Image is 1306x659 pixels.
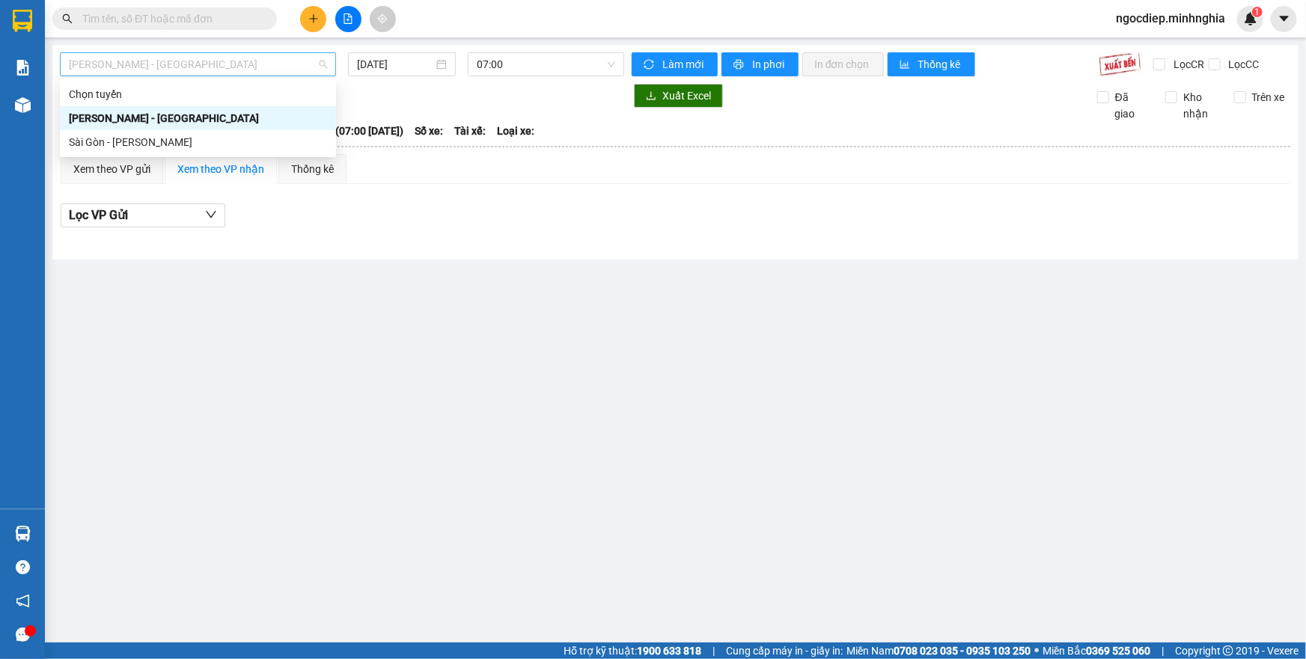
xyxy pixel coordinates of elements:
[632,52,718,76] button: syncLàm mới
[415,123,443,139] span: Số xe:
[377,13,388,24] span: aim
[1099,52,1141,76] img: 9k=
[712,643,715,659] span: |
[752,56,787,73] span: In phơi
[15,60,31,76] img: solution-icon
[1043,643,1150,659] span: Miền Bắc
[357,56,433,73] input: 15/08/2025
[13,10,32,32] img: logo-vxr
[894,645,1031,657] strong: 0708 023 035 - 0935 103 250
[497,123,534,139] span: Loại xe:
[1034,648,1039,654] span: ⚪️
[291,161,334,177] div: Thống kê
[1254,7,1260,17] span: 1
[1223,646,1233,656] span: copyright
[1162,643,1164,659] span: |
[343,13,353,24] span: file-add
[60,82,336,106] div: Chọn tuyến
[82,10,259,27] input: Tìm tên, số ĐT hoặc mã đơn
[61,203,225,227] button: Lọc VP Gửi
[16,628,30,642] span: message
[733,59,746,71] span: printer
[900,59,912,71] span: bar-chart
[69,53,327,76] span: Phan Rí - Sài Gòn
[300,6,326,32] button: plus
[634,84,723,108] button: downloadXuất Excel
[69,206,128,224] span: Lọc VP Gửi
[846,643,1031,659] span: Miền Nam
[1246,89,1291,105] span: Trên xe
[294,123,403,139] span: Chuyến: (07:00 [DATE])
[308,13,319,24] span: plus
[1109,89,1154,122] span: Đã giao
[1177,89,1222,122] span: Kho nhận
[477,53,615,76] span: 07:00
[15,526,31,542] img: warehouse-icon
[1168,56,1206,73] span: Lọc CR
[177,161,264,177] div: Xem theo VP nhận
[60,106,336,130] div: Phan Rí - Sài Gòn
[662,56,706,73] span: Làm mới
[62,13,73,24] span: search
[335,6,361,32] button: file-add
[370,6,396,32] button: aim
[69,110,327,126] div: [PERSON_NAME] - [GEOGRAPHIC_DATA]
[1086,645,1150,657] strong: 0369 525 060
[15,97,31,113] img: warehouse-icon
[205,209,217,221] span: down
[802,52,884,76] button: In đơn chọn
[16,560,30,574] span: question-circle
[1104,9,1237,28] span: ngocdiep.minhnghia
[16,594,30,608] span: notification
[1278,12,1291,25] span: caret-down
[69,134,327,150] div: Sài Gòn - [PERSON_NAME]
[726,643,843,659] span: Cung cấp máy in - giấy in:
[73,161,150,177] div: Xem theo VP gửi
[564,643,701,659] span: Hỗ trợ kỹ thuật:
[454,123,486,139] span: Tài xế:
[1223,56,1262,73] span: Lọc CC
[60,130,336,154] div: Sài Gòn - Phan Rí
[1252,7,1263,17] sup: 1
[721,52,799,76] button: printerIn phơi
[1244,12,1257,25] img: icon-new-feature
[1271,6,1297,32] button: caret-down
[637,645,701,657] strong: 1900 633 818
[644,59,656,71] span: sync
[918,56,963,73] span: Thống kê
[888,52,975,76] button: bar-chartThống kê
[69,86,327,102] div: Chọn tuyến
